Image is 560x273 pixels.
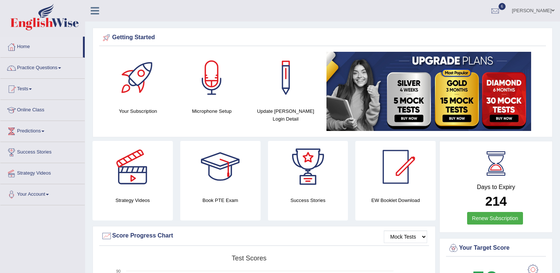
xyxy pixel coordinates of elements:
a: Strategy Videos [0,163,85,182]
h4: Days to Expiry [448,184,544,191]
h4: Success Stories [268,196,348,204]
h4: Update [PERSON_NAME] Login Detail [252,107,319,123]
img: small5.jpg [326,52,531,131]
h4: Strategy Videos [93,196,173,204]
h4: Book PTE Exam [180,196,261,204]
a: Online Class [0,100,85,118]
a: Your Account [0,184,85,203]
h4: Your Subscription [105,107,171,115]
a: Home [0,37,83,55]
h4: Microphone Setup [179,107,245,115]
a: Renew Subscription [467,212,523,225]
div: Score Progress Chart [101,230,427,242]
a: Tests [0,79,85,97]
tspan: Test scores [232,255,266,262]
div: Your Target Score [448,243,544,254]
h4: EW Booklet Download [355,196,436,204]
span: 6 [499,3,506,10]
div: Getting Started [101,32,544,43]
a: Predictions [0,121,85,139]
a: Success Stories [0,142,85,161]
a: Practice Questions [0,58,85,76]
b: 214 [485,194,507,208]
